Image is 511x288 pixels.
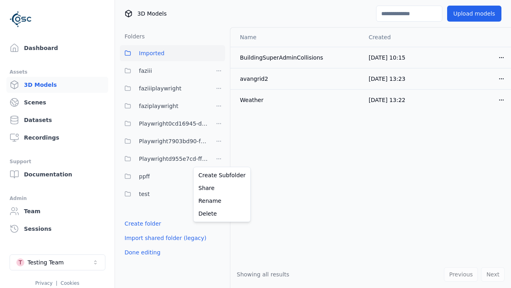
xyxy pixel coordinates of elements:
a: Share [195,182,249,194]
a: Delete [195,207,249,220]
a: Rename [195,194,249,207]
a: Create Subfolder [195,169,249,182]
